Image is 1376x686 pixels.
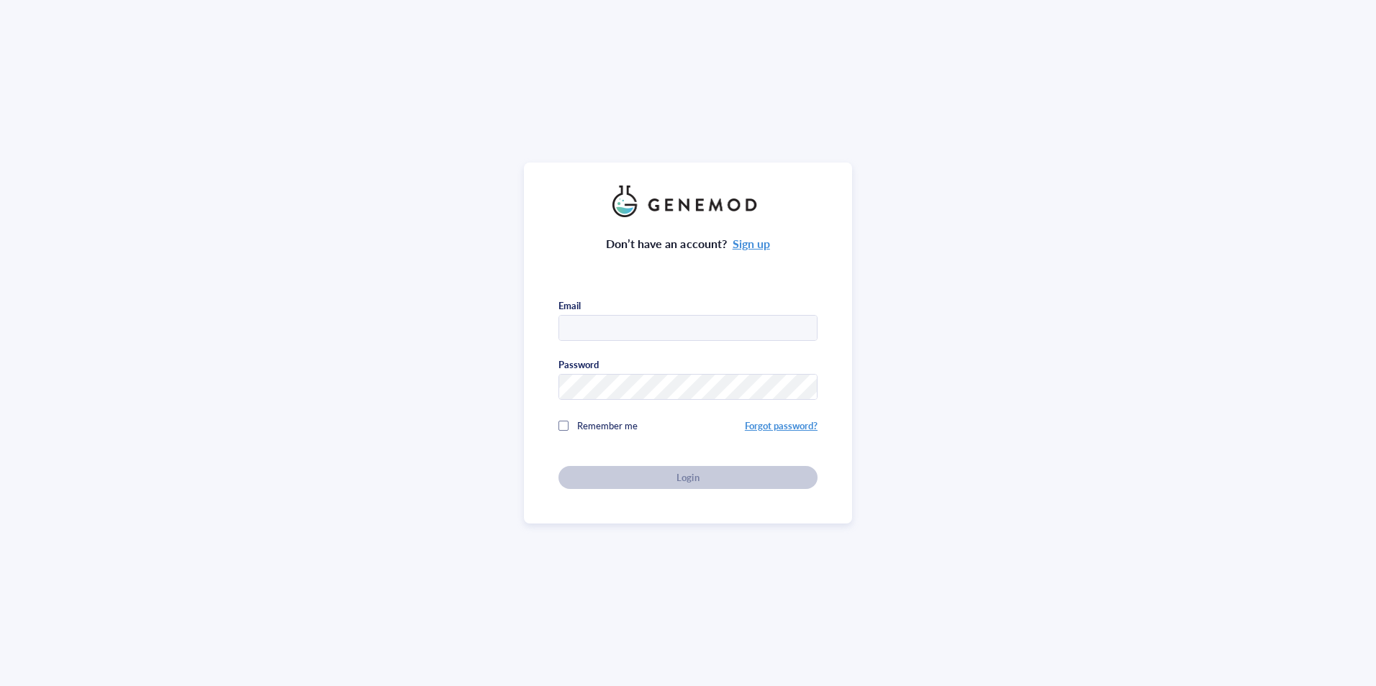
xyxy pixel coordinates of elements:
[733,235,770,252] a: Sign up
[558,358,599,371] div: Password
[612,186,764,217] img: genemod_logo_light-BcqUzbGq.png
[745,419,818,432] a: Forgot password?
[606,234,770,253] div: Don’t have an account?
[577,419,638,432] span: Remember me
[558,299,581,312] div: Email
